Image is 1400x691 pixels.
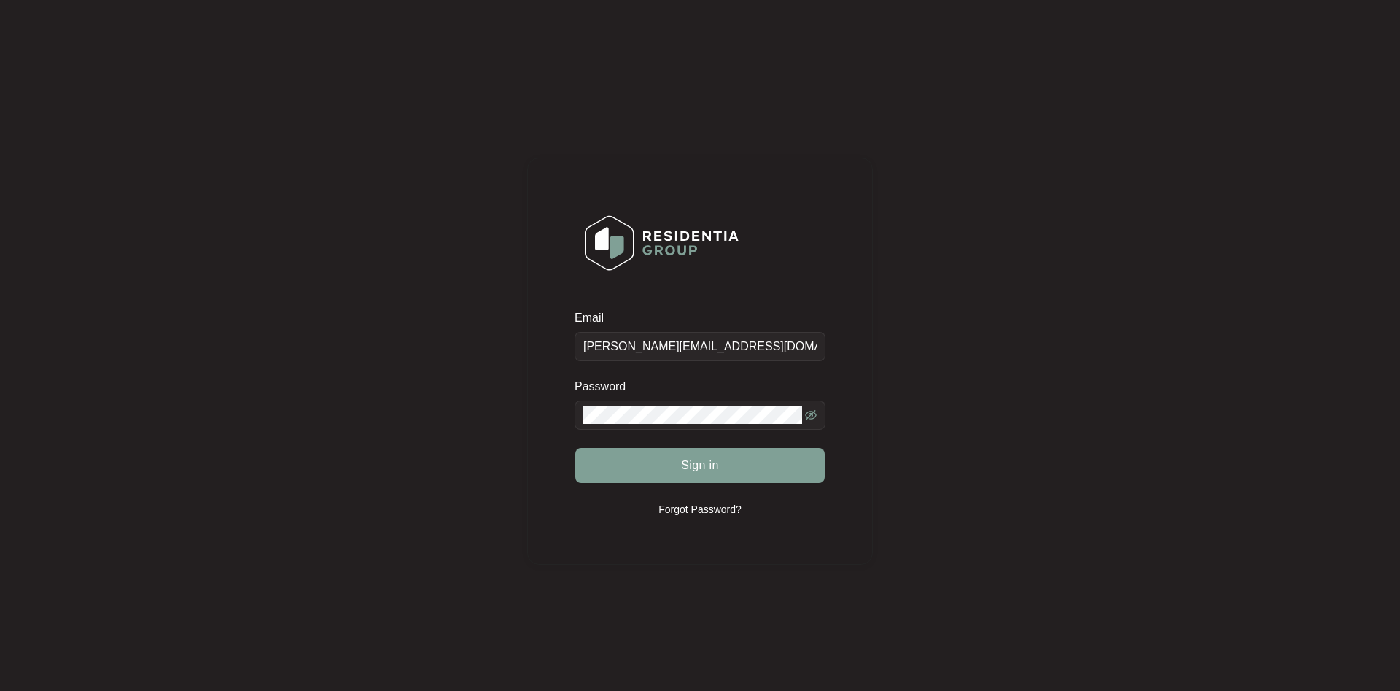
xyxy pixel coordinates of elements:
[575,379,637,394] label: Password
[681,457,719,474] span: Sign in
[575,448,825,483] button: Sign in
[805,409,817,421] span: eye-invisible
[575,311,614,325] label: Email
[575,332,825,361] input: Email
[658,502,742,517] p: Forgot Password?
[583,406,802,424] input: Password
[575,206,748,280] img: Login Logo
